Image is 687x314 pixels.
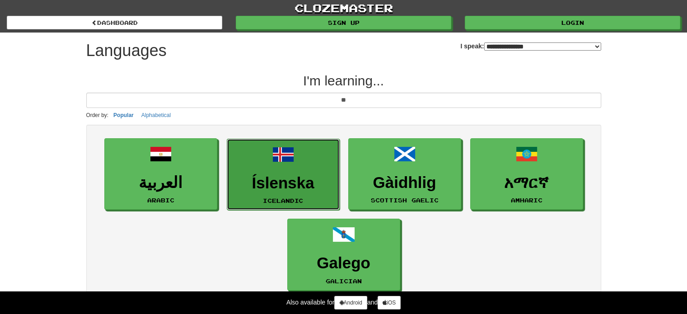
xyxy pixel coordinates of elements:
[111,110,136,120] button: Popular
[292,254,395,272] h3: Galego
[371,197,439,203] small: Scottish Gaelic
[353,174,456,192] h3: Gàidhlig
[109,174,212,192] h3: العربية
[378,296,401,309] a: iOS
[139,110,173,120] button: Alphabetical
[326,278,362,284] small: Galician
[460,42,601,51] label: I speak:
[232,174,335,192] h3: Íslenska
[147,197,174,203] small: Arabic
[465,16,680,29] a: Login
[104,138,217,210] a: العربيةArabic
[86,73,601,88] h2: I'm learning...
[86,42,167,60] h1: Languages
[484,42,601,51] select: I speak:
[86,112,109,118] small: Order by:
[348,138,461,210] a: GàidhligScottish Gaelic
[227,139,340,211] a: ÍslenskaIcelandic
[236,16,451,29] a: Sign up
[475,174,578,192] h3: አማርኛ
[334,296,367,309] a: Android
[263,197,303,204] small: Icelandic
[511,197,542,203] small: Amharic
[470,138,583,210] a: አማርኛAmharic
[287,219,400,291] a: GalegoGalician
[7,16,222,29] a: dashboard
